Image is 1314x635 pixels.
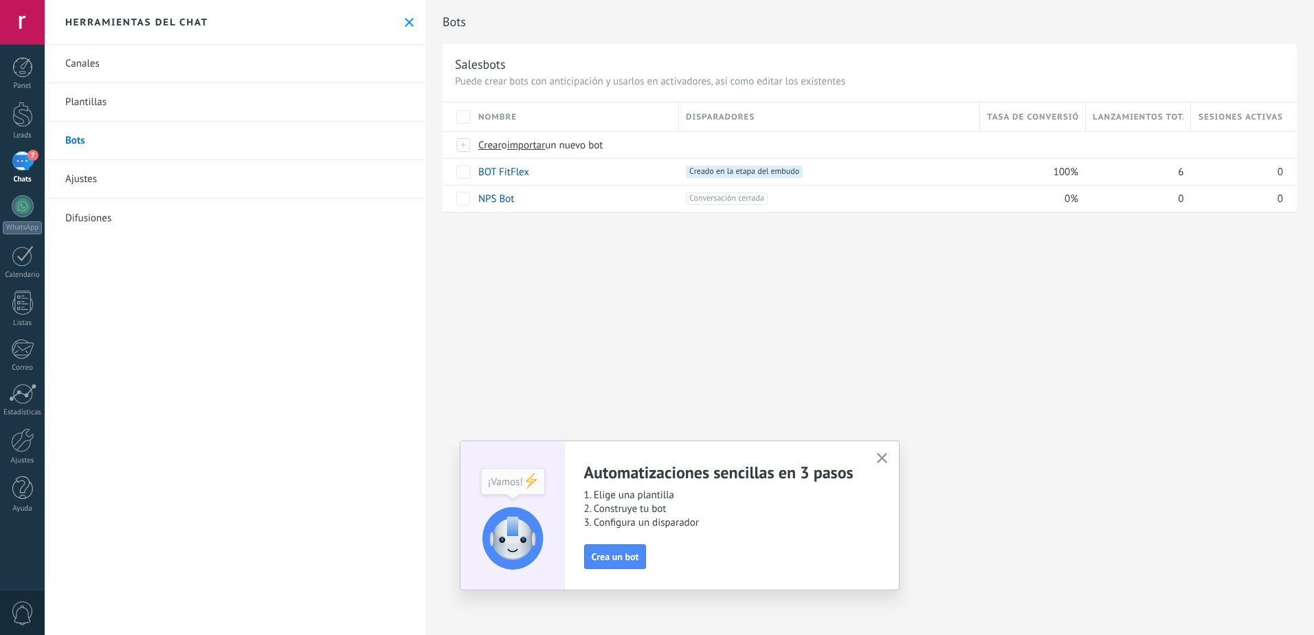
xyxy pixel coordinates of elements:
[502,139,507,152] span: o
[443,8,1297,36] h2: Bots
[27,150,38,161] span: 7
[478,192,514,205] a: NPS Bot
[1086,159,1185,185] div: 6
[455,56,506,72] div: Salesbots
[3,221,42,234] div: WhatsApp
[584,544,647,569] button: Crea un bot
[1191,159,1283,185] div: 0
[45,45,425,83] a: Canales
[3,175,43,184] div: Chats
[584,462,860,483] h2: Automatizaciones sencillas en 3 pasos
[3,319,43,328] div: Listas
[3,82,43,91] div: Panel
[3,504,43,513] div: Ayuda
[3,456,43,465] div: Ajustes
[1199,111,1283,124] span: Sesiones activas
[507,139,546,152] span: importar
[1178,166,1183,179] span: 6
[45,199,425,237] a: Difusiones
[478,166,529,179] a: BOT FitFlex
[1093,111,1184,124] span: Lanzamientos totales
[455,75,1284,88] p: Puede crear bots con anticipación y usarlos en activadores, así como editar los existentes
[686,111,755,124] span: Disparadores
[1191,186,1283,212] div: 0
[1086,186,1185,212] div: 0
[545,139,603,152] span: un nuevo bot
[478,111,517,124] span: Nombre
[3,131,43,140] div: Leads
[478,139,502,152] span: Crear
[584,502,860,516] span: 2. Construye tu bot
[3,364,43,372] div: Correo
[1278,166,1283,179] span: 0
[980,186,1079,212] div: 0%
[686,166,803,178] span: Creado en la etapa del embudo
[45,122,425,160] a: Bots
[45,83,425,122] a: Plantillas
[987,111,1078,124] span: Tasa de conversión
[1054,166,1078,179] span: 100%
[65,16,208,28] h2: Herramientas del chat
[686,192,768,205] span: Conversación cerrada
[980,159,1079,185] div: 100%
[1086,132,1185,158] div: Bots
[584,516,860,530] span: 3. Configura un disparador
[1278,192,1283,205] span: 0
[1178,192,1183,205] span: 0
[3,408,43,417] div: Estadísticas
[592,552,639,561] span: Crea un bot
[1191,132,1283,158] div: Bots
[45,160,425,199] a: Ajustes
[3,271,43,280] div: Calendario
[1065,192,1078,205] span: 0%
[584,489,860,502] span: 1. Elige una plantilla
